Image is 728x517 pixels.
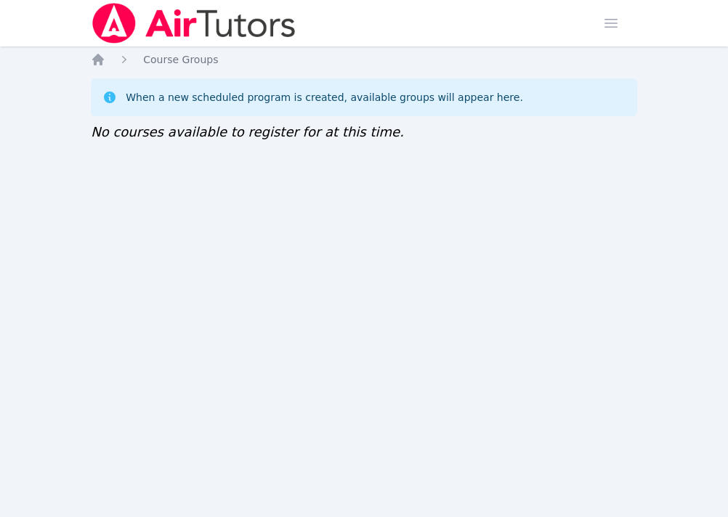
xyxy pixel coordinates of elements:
a: Course Groups [143,52,218,67]
span: No courses available to register for at this time. [91,124,404,139]
span: Course Groups [143,54,218,65]
nav: Breadcrumb [91,52,637,67]
img: Air Tutors [91,3,296,44]
div: When a new scheduled program is created, available groups will appear here. [126,90,523,105]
